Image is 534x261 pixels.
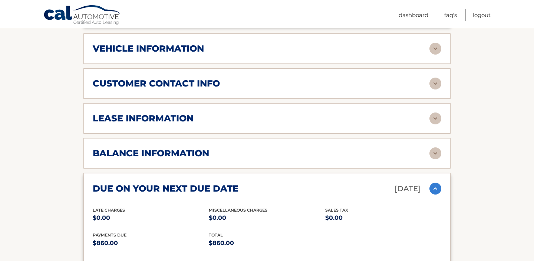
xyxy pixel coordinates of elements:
span: Miscellaneous Charges [209,208,267,213]
p: $860.00 [93,238,209,248]
span: total [209,232,223,238]
p: $0.00 [325,213,441,223]
span: Payments Due [93,232,126,238]
a: Cal Automotive [43,5,121,26]
a: Dashboard [399,9,428,21]
a: FAQ's [444,9,457,21]
p: $0.00 [209,213,325,223]
h2: lease information [93,113,194,124]
span: Sales Tax [325,208,348,213]
img: accordion-rest.svg [429,147,441,159]
img: accordion-rest.svg [429,78,441,89]
img: accordion-rest.svg [429,43,441,55]
p: [DATE] [395,182,421,195]
a: Logout [473,9,491,21]
h2: vehicle information [93,43,204,54]
p: $860.00 [209,238,325,248]
img: accordion-active.svg [429,183,441,195]
h2: customer contact info [93,78,220,89]
img: accordion-rest.svg [429,112,441,124]
h2: due on your next due date [93,183,238,194]
span: Late Charges [93,208,125,213]
p: $0.00 [93,213,209,223]
h2: balance information [93,148,209,159]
